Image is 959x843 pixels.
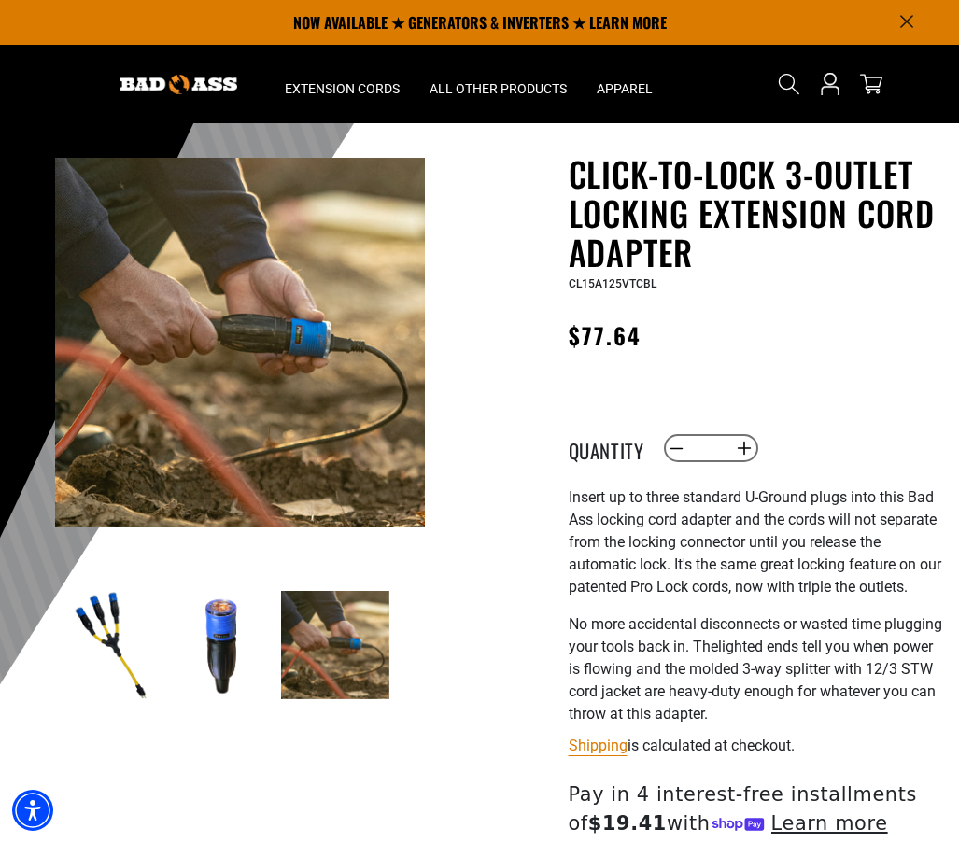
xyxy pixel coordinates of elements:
span: No more accidental disconnects or wasted time plugging your tools back in. The lighted ends tell ... [569,615,942,723]
img: Bad Ass Extension Cords [120,75,237,94]
span: $77.64 [569,318,642,352]
summary: Apparel [582,45,668,123]
div: Accessibility Menu [12,790,53,831]
span: All Other Products [430,80,567,97]
label: Quantity [569,436,662,460]
summary: Extension Cords [270,45,415,123]
span: Apparel [597,80,653,97]
span: nsert up to three standard U-Ground plugs into this Bad Ass locking cord adapter and the cords wi... [569,488,941,596]
a: Shipping [569,737,628,754]
p: I [569,486,946,598]
a: cart [856,73,886,95]
h1: Click-to-Lock 3-Outlet Locking Extension Cord Adapter [569,154,946,272]
summary: Search [774,69,804,99]
span: CL15A125VTCBL [569,277,656,290]
summary: All Other Products [415,45,582,123]
a: Open this option [815,45,845,123]
span: Extension Cords [285,80,400,97]
div: is calculated at checkout. [569,733,946,758]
